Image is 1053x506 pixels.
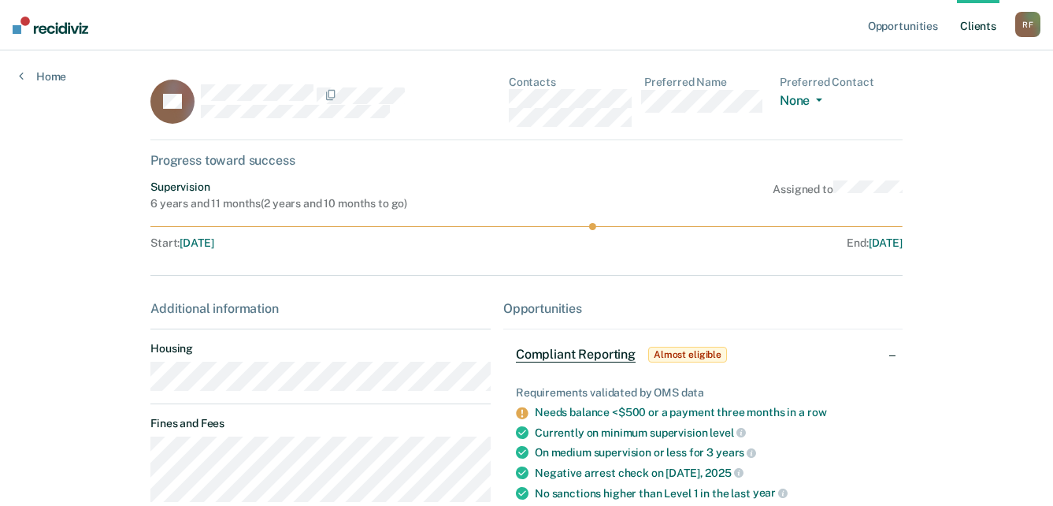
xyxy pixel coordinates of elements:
span: Almost eligible [648,347,727,363]
a: Needs balance <$500 or a payment three months in a row [535,406,826,419]
div: Compliant ReportingAlmost eligible [503,329,903,380]
span: [DATE] [180,236,213,249]
dt: Contacts [509,76,632,89]
span: 2025 [705,467,743,479]
div: Progress toward success [150,153,903,168]
div: End : [533,236,903,250]
dt: Fines and Fees [150,417,491,430]
button: None [780,93,829,111]
div: R F [1015,12,1040,37]
span: year [753,486,788,499]
div: Supervision [150,180,407,194]
span: [DATE] [869,236,903,249]
div: Negative arrest check on [DATE], [535,466,890,480]
div: Assigned to [773,180,903,210]
div: Start : [150,236,527,250]
dt: Housing [150,342,491,355]
button: RF [1015,12,1040,37]
dt: Preferred Name [644,76,767,89]
div: Opportunities [503,301,903,316]
span: years [716,446,756,459]
img: Recidiviz [13,17,88,34]
span: level [710,426,745,439]
div: Requirements validated by OMS data [516,386,890,400]
span: Compliant Reporting [516,347,636,363]
a: Home [19,69,66,84]
div: Currently on minimum supervision [535,426,890,440]
div: No sanctions higher than Level 1 in the last [535,486,890,500]
div: Additional information [150,301,491,316]
div: 6 years and 11 months ( 2 years and 10 months to go ) [150,197,407,210]
div: On medium supervision or less for 3 [535,445,890,459]
dt: Preferred Contact [780,76,903,89]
